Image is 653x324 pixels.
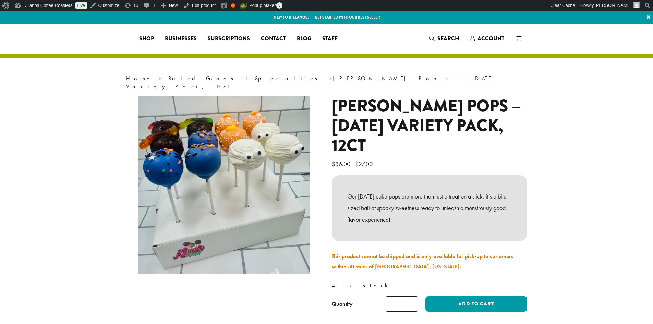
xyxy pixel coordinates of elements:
span: › [159,72,161,83]
span: › [329,72,331,83]
div: Quantity [332,300,353,308]
p: Our [DATE] cake pops are more than just a treat on a stick, it’s a bite-sized ball of spooky swee... [347,191,512,225]
a: Live [75,2,87,9]
nav: Breadcrumb [126,74,527,91]
a: Home [126,75,152,82]
span: Shop [139,35,154,43]
span: $ [332,160,335,168]
a: This product cannot be shipped and is only available for pick-up to customers within 50 miles of ... [332,253,513,270]
img: Kimmie Cake Pops - Halloween Variety Pack, 12ct [138,96,310,274]
span: Staff [322,35,338,43]
span: $ [355,160,359,168]
a: Get started with our best seller [315,14,380,20]
a: Baked Goods [168,75,238,82]
span: Subscriptions [208,35,250,43]
a: Search [424,33,464,44]
input: Product quantity [386,296,418,312]
span: Account [477,35,504,43]
div: OK [231,3,235,8]
a: Shop [134,33,159,44]
bdi: 36.00 [332,160,352,168]
span: 0 [276,2,282,9]
span: Blog [297,35,311,43]
bdi: 27.00 [355,160,374,168]
a: × [644,11,653,23]
span: Contact [261,35,286,43]
span: › [245,72,248,83]
span: Search [437,35,459,43]
a: Specialties [255,75,322,82]
a: Staff [317,33,343,44]
h1: [PERSON_NAME] Pops – [DATE] Variety Pack, 12ct [332,96,527,156]
button: Add to cart [425,296,527,312]
span: [PERSON_NAME] [595,3,631,8]
span: Businesses [165,35,197,43]
p: 4 in stock [332,280,527,291]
